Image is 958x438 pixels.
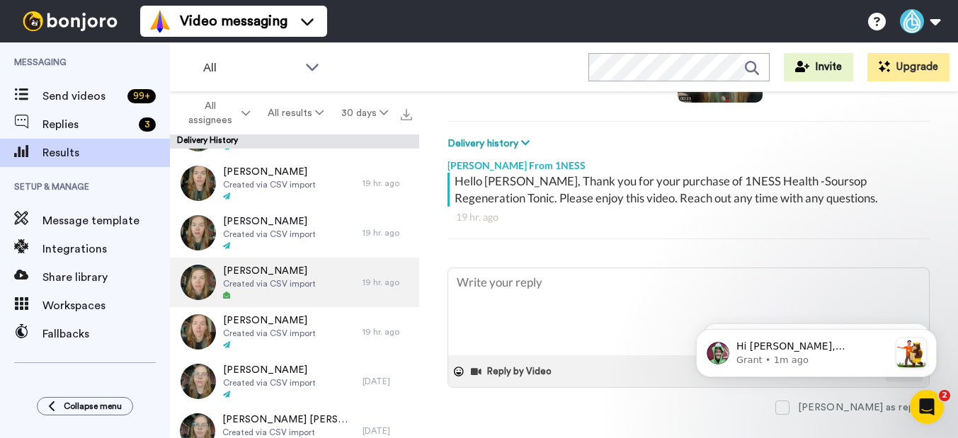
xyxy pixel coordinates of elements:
[181,265,216,300] img: f946856a-ca53-49ec-80d9-153398b3ba56-thumb.jpg
[42,116,133,133] span: Replies
[42,241,170,258] span: Integrations
[170,134,419,149] div: Delivery History
[223,214,316,229] span: [PERSON_NAME]
[447,136,534,151] button: Delivery history
[397,103,416,124] button: Export all results that match these filters now.
[170,208,419,258] a: [PERSON_NAME]Created via CSV import19 hr. ago
[170,307,419,357] a: [PERSON_NAME]Created via CSV import19 hr. ago
[170,159,419,208] a: [PERSON_NAME]Created via CSV import19 hr. ago
[259,100,333,126] button: All results
[42,269,170,286] span: Share library
[181,314,216,350] img: 6ac6be79-912d-4b7c-af8e-36a291090a34-thumb.jpg
[42,144,170,161] span: Results
[180,11,287,31] span: Video messaging
[223,165,316,179] span: [PERSON_NAME]
[42,88,122,105] span: Send videos
[456,210,921,224] div: 19 hr. ago
[42,212,170,229] span: Message template
[455,173,926,207] div: Hello [PERSON_NAME], Thank you for your purchase of 1NESS Health -Soursop Regeneration Tonic. Ple...
[363,227,412,238] div: 19 hr. ago
[203,59,298,76] span: All
[363,326,412,338] div: 19 hr. ago
[363,178,412,189] div: 19 hr. ago
[223,229,316,240] span: Created via CSV import
[181,166,216,201] img: 91bd3348-ec9d-4de4-bbe7-c24b5ca4ebd8-thumb.jpg
[223,363,316,377] span: [PERSON_NAME]
[64,400,122,412] span: Collapse menu
[363,277,412,288] div: 19 hr. ago
[223,179,316,190] span: Created via CSV import
[939,390,950,401] span: 2
[173,93,259,133] button: All assignees
[139,117,156,132] div: 3
[149,10,171,33] img: vm-color.svg
[181,215,216,250] img: 51465f9c-80a1-40ca-a1de-86b0cf23df2a-thumb.jpg
[223,328,316,339] span: Created via CSV import
[332,100,397,126] button: 30 days
[798,400,930,415] div: [PERSON_NAME] as replied
[223,313,316,328] span: [PERSON_NAME]
[447,151,930,173] div: [PERSON_NAME] From 1NESS
[784,53,853,81] button: Invite
[170,258,419,307] a: [PERSON_NAME]Created via CSV import19 hr. ago
[223,377,316,388] span: Created via CSV import
[910,390,944,424] iframe: Intercom live chat
[127,89,156,103] div: 99 +
[223,264,316,278] span: [PERSON_NAME]
[37,397,133,415] button: Collapse menu
[223,278,316,289] span: Created via CSV import
[181,99,239,127] span: All assignees
[401,109,412,120] img: export.svg
[42,297,170,314] span: Workspaces
[222,427,355,438] span: Created via CSV import
[17,11,123,31] img: bj-logo-header-white.svg
[867,53,950,81] button: Upgrade
[222,413,355,427] span: [PERSON_NAME] [PERSON_NAME]
[42,325,170,342] span: Fallbacks
[469,361,556,382] button: Reply by Video
[363,376,412,387] div: [DATE]
[675,301,958,400] iframe: Intercom notifications message
[363,425,412,437] div: [DATE]
[170,357,419,406] a: [PERSON_NAME]Created via CSV import[DATE]
[181,364,216,399] img: c49c0544-22be-4af5-b6ae-a4c2a5533e57-thumb.jpg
